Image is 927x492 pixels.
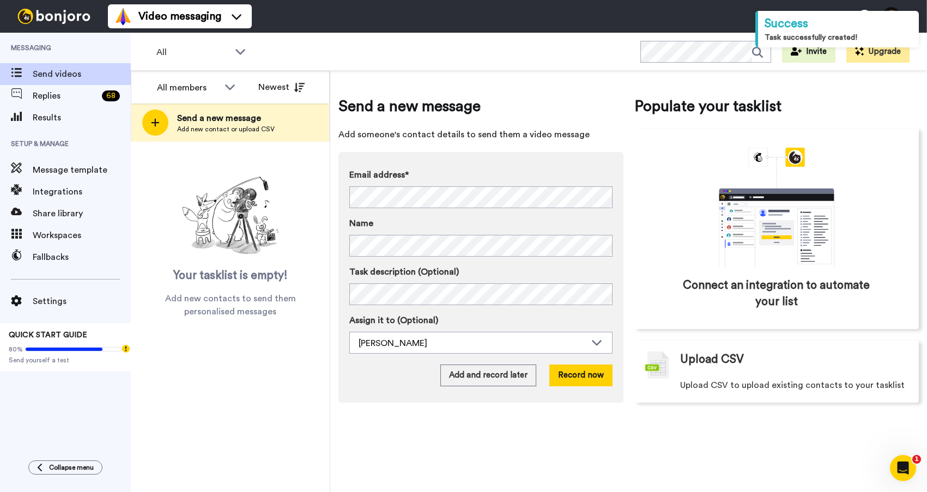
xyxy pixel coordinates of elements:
span: All [156,46,229,59]
span: Collapse menu [49,463,94,472]
span: Send yourself a test [9,356,122,365]
span: QUICK START GUIDE [9,331,87,339]
img: ready-set-action.png [176,172,285,259]
span: Add someone's contact details to send them a video message [338,128,623,141]
button: Newest [250,76,313,98]
label: Email address* [349,168,613,181]
span: Video messaging [138,9,221,24]
button: Record now [549,365,613,386]
div: 68 [102,90,120,101]
img: csv-grey.png [645,351,669,379]
div: Task successfully created! [765,32,912,43]
span: Send a new message [338,95,623,117]
span: Share library [33,207,131,220]
span: Add new contacts to send them personalised messages [147,292,313,318]
span: Your tasklist is empty! [173,268,288,284]
button: Invite [782,41,835,63]
span: 1 [912,455,921,464]
button: Collapse menu [28,460,102,475]
span: Populate your tasklist [634,95,919,117]
span: Results [33,111,131,124]
span: Send a new message [177,112,275,125]
div: All members [157,81,219,94]
img: bj-logo-header-white.svg [13,9,95,24]
span: Upload CSV [680,351,744,368]
span: Settings [33,295,131,308]
span: Upload CSV to upload existing contacts to your tasklist [680,379,905,392]
span: Connect an integration to automate your list [681,277,873,310]
div: [PERSON_NAME] [359,337,586,350]
span: 80% [9,345,23,354]
label: Assign it to (Optional) [349,314,613,327]
span: Add new contact or upload CSV [177,125,275,133]
span: Integrations [33,185,131,198]
label: Task description (Optional) [349,265,613,278]
span: Fallbacks [33,251,131,264]
img: vm-color.svg [114,8,132,25]
button: Add and record later [440,365,536,386]
span: Workspaces [33,229,131,242]
span: Message template [33,163,131,177]
iframe: Intercom live chat [890,455,916,481]
span: Name [349,217,373,230]
div: Tooltip anchor [121,344,131,354]
div: Success [765,15,912,32]
span: Send videos [33,68,131,81]
div: animation [695,148,858,266]
button: Upgrade [846,41,910,63]
span: Replies [33,89,98,102]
